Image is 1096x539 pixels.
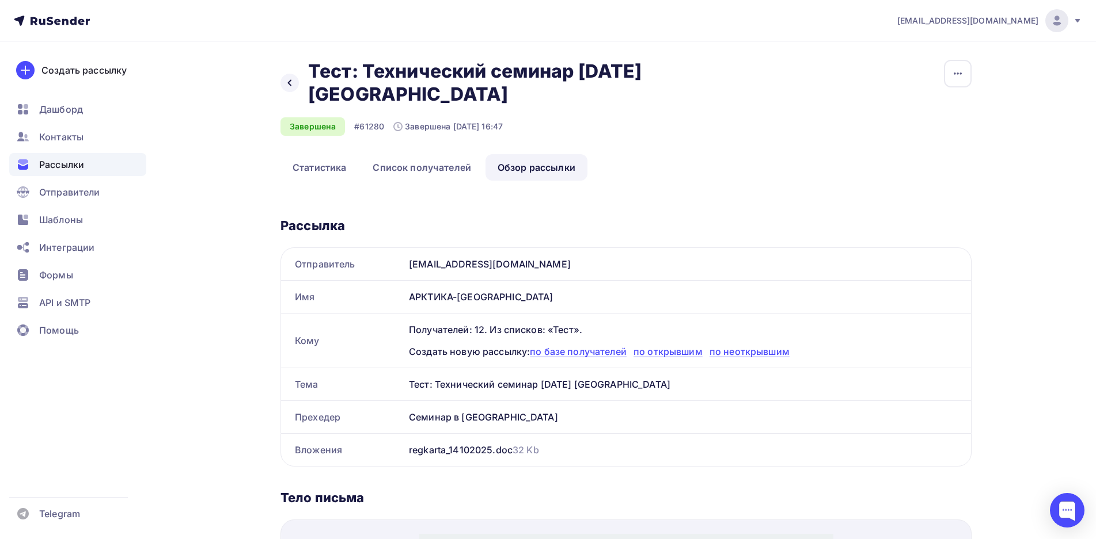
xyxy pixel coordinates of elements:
span: Контакты [39,130,84,144]
div: Кому [281,314,404,368]
span: 16:00 – 16:30 Ответы на вопросы. [58,343,187,352]
strong: Готовые решения для вентиляции и кондиционирования жилых домов. [63,74,351,96]
div: Рассылка [280,217,972,234]
div: Получателей: 12. Из списков: «Тест». [409,323,957,337]
div: [EMAIL_ADDRESS][DOMAIN_NAME] [404,248,971,280]
div: Завершена [DATE] 16:47 [393,121,503,132]
a: Шаблоны [9,208,146,231]
strong: Программа семинара: [163,231,251,240]
strong: [PERSON_NAME] [58,388,125,397]
span: ЗАО «АРКТИКА» приглашает Вас на встречу, на которой ведущие специалисты нашей компании поделятся ... [58,106,357,150]
span: Отправители [39,185,100,199]
a: Рассылки [9,153,146,176]
span: по открывшим [634,346,703,357]
div: Отправитель [281,248,404,280]
div: #61280 [354,121,384,132]
strong: [PERSON_NAME] - [58,422,130,431]
div: Создать новую рассылку: [409,345,957,358]
span: API и SMTP [39,296,90,309]
a: [EMAIL_ADDRESS][DOMAIN_NAME] [897,9,1082,32]
span: 32 Kb [513,444,539,456]
div: Тема [281,368,404,400]
strong: г. [STREET_ADDRESS], конференц-зал. [85,185,242,194]
a: Список получателей [361,154,483,181]
strong: [DATE] [163,163,189,172]
strong: 10:30 – 16:30. [169,197,222,206]
p: кандидат технических наук, директор по научной работе завода АРКТОС. [58,388,357,410]
span: Помощь [39,323,79,337]
span: 10:30 – 11:00 Регистрация участников (Приветственный кофе-брейк); [58,253,323,262]
span: [EMAIL_ADDRESS][DOMAIN_NAME] [897,15,1038,26]
span: 11:00 – 11:50 Программа поставок компании АРКТИКА; [58,264,270,273]
div: Тело письма [280,490,972,506]
span: Дата проведения семинара: [58,163,189,172]
a: Обзор рассылки [486,154,587,181]
h2: Тест: Технический семинар [DATE] [GEOGRAPHIC_DATA] [308,60,656,106]
div: Создать рассылку [41,63,127,77]
span: Шаблоны [39,213,83,227]
div: Вложения [281,434,404,466]
span: Интеграции [39,240,94,254]
span: Telegram [39,507,80,521]
span: руководитель департамента продаж Компании АРКТИКА. [58,422,346,431]
span: Формы [39,268,73,282]
a: Контакты [9,125,146,148]
strong: « [63,62,68,72]
span: Дашборд [39,102,83,116]
span: 13:30 – 16:00 Готовые решения для вентиляции и кондиционирования жилых домов. Основы конструирова... [58,309,353,341]
a: Формы [9,263,146,286]
span: по базе получателей [530,346,627,357]
span: Рассылки [39,158,84,171]
span: 13:00 – 13:30 Кофе-брейк; [58,298,161,307]
strong: » [215,86,219,96]
a: Дашборд [9,98,146,121]
a: Отправители [9,181,146,204]
strong: Семинар проводят: [58,366,136,375]
div: Семинар в [GEOGRAPHIC_DATA] [404,401,971,433]
div: Завершена [280,117,345,136]
a: Статистика [280,154,358,181]
div: regkarta_14102025.doc [409,443,539,457]
strong: - [130,388,132,397]
div: Тест: Технический семинар [DATE] [GEOGRAPHIC_DATA] [404,368,971,400]
div: АРКТИКА-[GEOGRAPHIC_DATA] [404,281,971,313]
span: Место проведения семинара: [58,174,273,184]
span: по неоткрывшим [710,346,790,357]
strong: Вентиляционные решётки "Арктос". Основы конструирования и проектирования. [63,62,351,84]
strong: Отель "[PERSON_NAME]". [168,174,273,184]
span: 11:50 – 13:00 Вентиляционные решётки "Арктос": чем отличаются и какую лучше выбрать; [58,276,341,296]
span: Время проведения семинара: [58,197,222,206]
p: Адрес: [58,185,357,196]
div: Прехедер [281,401,404,433]
div: Имя [281,281,404,313]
